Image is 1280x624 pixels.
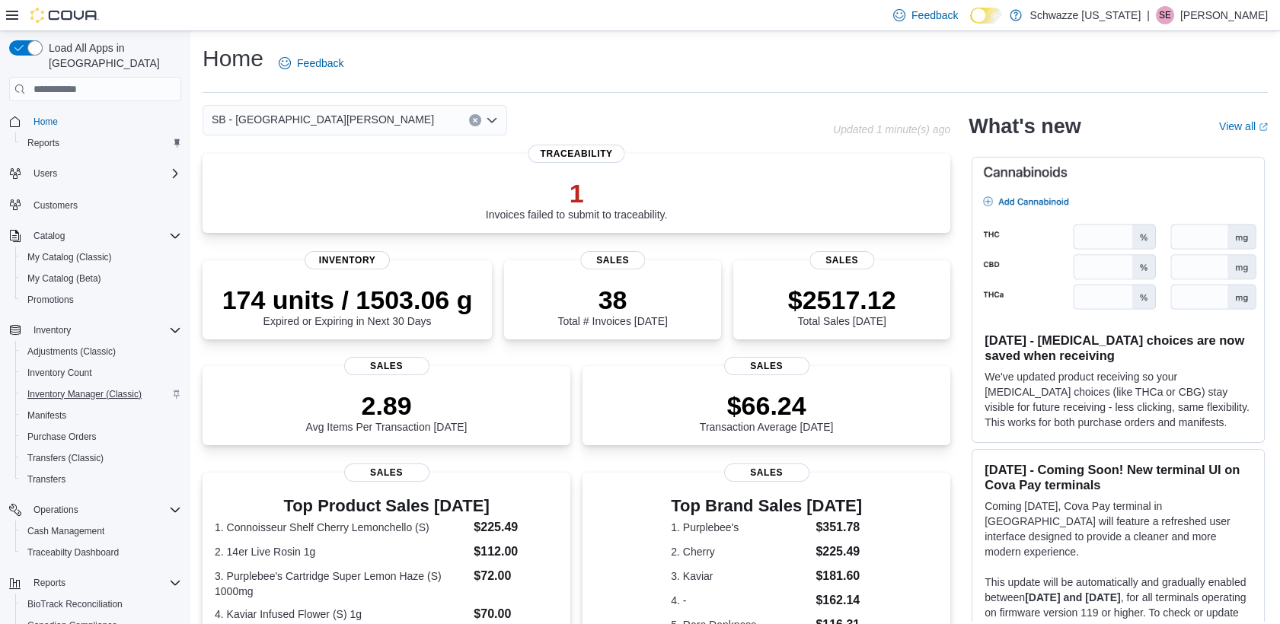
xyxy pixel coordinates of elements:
strong: [DATE] and [DATE] [1025,591,1120,603]
button: My Catalog (Beta) [15,268,187,289]
h3: [DATE] - Coming Soon! New terminal UI on Cova Pay terminals [985,462,1252,492]
span: Sales [809,251,875,269]
div: Invoices failed to submit to traceability. [486,178,668,221]
span: Inventory Manager (Classic) [21,385,181,403]
span: Catalog [34,230,65,242]
a: View allExternal link [1219,120,1268,132]
dt: 1. Connoisseur Shelf Cherry Lemonchello (S) [215,520,468,535]
span: Sales [344,463,429,482]
span: Manifests [21,406,181,425]
button: Inventory [27,321,77,339]
dt: 3. Kaviar [671,568,809,584]
span: Adjustments (Classic) [21,342,181,361]
p: Schwazze [US_STATE] [1029,6,1141,24]
span: Sales [724,463,809,482]
span: BioTrack Reconciliation [21,595,181,613]
p: We've updated product receiving so your [MEDICAL_DATA] choices (like THCa or CBG) stay visible fo... [985,369,1252,430]
button: Inventory [3,320,187,341]
a: Feedback [273,48,350,78]
a: BioTrack Reconciliation [21,595,129,613]
p: [PERSON_NAME] [1180,6,1268,24]
span: Catalog [27,227,181,245]
dd: $112.00 [474,543,558,561]
span: Inventory Count [27,367,92,379]
div: Stacey Edwards [1156,6,1174,24]
span: Customers [27,195,181,214]
div: Total Sales [DATE] [788,285,896,327]
span: Transfers [21,470,181,489]
button: Manifests [15,405,187,426]
button: Transfers (Classic) [15,447,187,469]
a: Adjustments (Classic) [21,342,122,361]
span: Reports [27,574,181,592]
span: Users [27,164,181,183]
button: Traceabilty Dashboard [15,542,187,563]
a: Inventory Manager (Classic) [21,385,148,403]
p: $66.24 [700,390,834,421]
button: Users [3,163,187,184]
dd: $225.49 [474,518,558,536]
span: My Catalog (Classic) [21,248,181,266]
span: Reports [21,134,181,152]
span: Transfers (Classic) [27,452,104,464]
button: BioTrack Reconciliation [15,594,187,615]
a: Customers [27,196,84,215]
dt: 2. Cherry [671,544,809,559]
button: Customers [3,193,187,215]
span: Traceabilty Dashboard [21,543,181,562]
dd: $70.00 [474,605,558,623]
a: Home [27,113,64,131]
input: Dark Mode [970,8,1002,24]
span: Sales [724,357,809,375]
button: Operations [27,501,85,519]
span: Reports [34,577,65,589]
span: SB - [GEOGRAPHIC_DATA][PERSON_NAME] [212,110,434,129]
span: Cash Management [21,522,181,540]
a: Cash Management [21,522,110,540]
dd: $162.14 [816,591,862,610]
span: Transfers [27,473,65,486]
span: Adjustments (Classic) [27,345,116,358]
span: Inventory Count [21,364,181,382]
button: Adjustments (Classic) [15,341,187,362]
dt: 4. - [671,593,809,608]
span: Feedback [911,8,958,23]
button: Promotions [15,289,187,310]
h1: Home [203,43,263,74]
span: Cash Management [27,525,104,537]
button: My Catalog (Classic) [15,247,187,268]
dd: $72.00 [474,567,558,585]
button: Transfers [15,469,187,490]
span: Feedback [297,56,343,71]
h2: What's new [969,114,1080,138]
span: Transfers (Classic) [21,449,181,467]
button: Reports [15,132,187,154]
a: Reports [21,134,65,152]
svg: External link [1259,123,1268,132]
a: Traceabilty Dashboard [21,543,125,562]
span: Load All Apps in [GEOGRAPHIC_DATA] [43,40,181,71]
span: Promotions [27,294,74,306]
span: Inventory Manager (Classic) [27,388,142,400]
span: Reports [27,137,59,149]
span: Home [34,116,58,128]
h3: Top Brand Sales [DATE] [671,497,862,515]
dt: 2. 14er Live Rosin 1g [215,544,468,559]
button: Cash Management [15,521,187,542]
button: Inventory Count [15,362,187,384]
button: Reports [3,572,187,594]
button: Inventory Manager (Classic) [15,384,187,405]
button: Reports [27,574,72,592]
p: Coming [DATE], Cova Pay terminal in [GEOGRAPHIC_DATA] will feature a refreshed user interface des... [985,498,1252,559]
span: Customers [34,199,78,212]
span: Sales [580,251,646,269]
dd: $181.60 [816,567,862,585]
button: Operations [3,499,187,521]
span: SE [1159,6,1171,24]
dt: 1. Purplebee's [671,520,809,535]
p: 38 [557,285,667,315]
p: 2.89 [306,390,468,421]
h3: [DATE] - [MEDICAL_DATA] choices are now saved when receiving [985,333,1252,363]
span: Inventory [34,324,71,336]
div: Expired or Expiring in Next 30 Days [222,285,473,327]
